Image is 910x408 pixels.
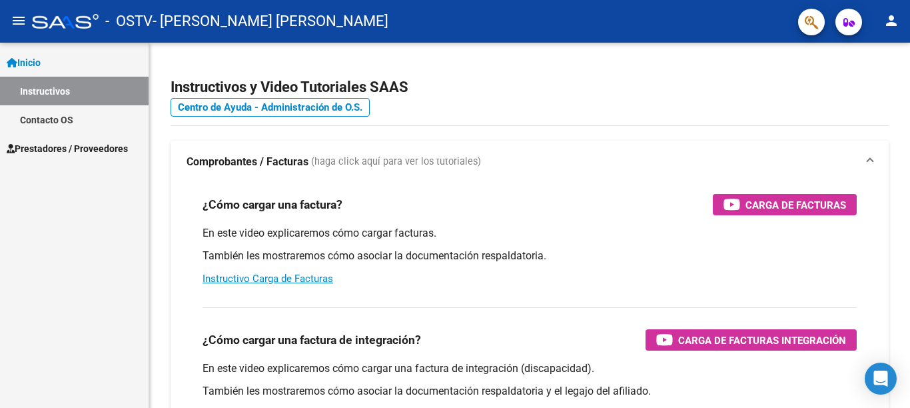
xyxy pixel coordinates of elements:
[171,98,370,117] a: Centro de Ayuda - Administración de O.S.
[171,141,889,183] mat-expansion-panel-header: Comprobantes / Facturas (haga click aquí para ver los tutoriales)
[311,155,481,169] span: (haga click aquí para ver los tutoriales)
[203,384,857,399] p: También les mostraremos cómo asociar la documentación respaldatoria y el legajo del afiliado.
[11,13,27,29] mat-icon: menu
[7,141,128,156] span: Prestadores / Proveedores
[203,249,857,263] p: También les mostraremos cómo asociar la documentación respaldatoria.
[203,195,342,214] h3: ¿Cómo cargar una factura?
[153,7,388,36] span: - [PERSON_NAME] [PERSON_NAME]
[883,13,899,29] mat-icon: person
[7,55,41,70] span: Inicio
[865,363,897,395] div: Open Intercom Messenger
[187,155,308,169] strong: Comprobantes / Facturas
[713,194,857,215] button: Carga de Facturas
[105,7,153,36] span: - OSTV
[678,332,846,349] span: Carga de Facturas Integración
[203,273,333,285] a: Instructivo Carga de Facturas
[171,75,889,100] h2: Instructivos y Video Tutoriales SAAS
[203,361,857,376] p: En este video explicaremos cómo cargar una factura de integración (discapacidad).
[646,329,857,351] button: Carga de Facturas Integración
[203,226,857,241] p: En este video explicaremos cómo cargar facturas.
[203,331,421,349] h3: ¿Cómo cargar una factura de integración?
[745,197,846,213] span: Carga de Facturas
